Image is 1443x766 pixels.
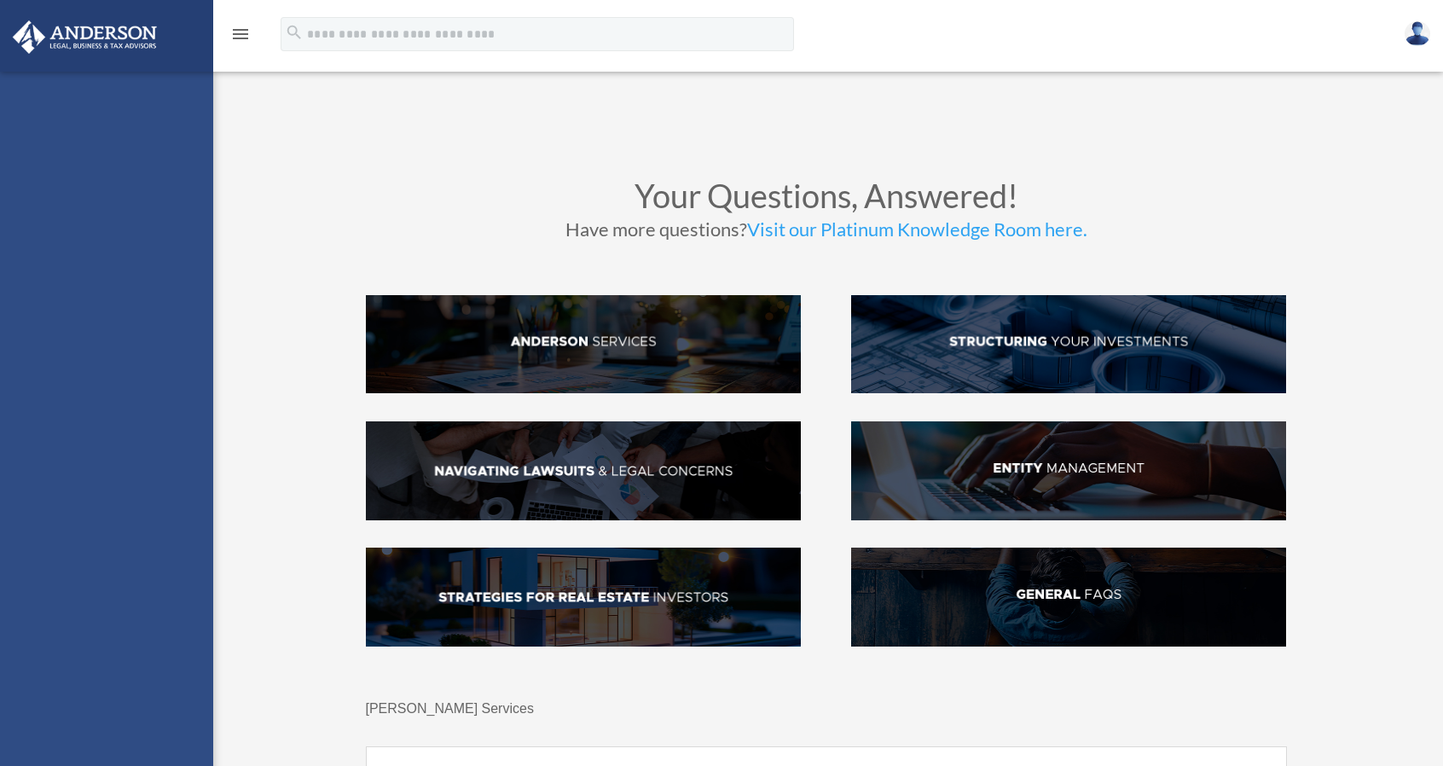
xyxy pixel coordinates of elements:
img: EntManag_hdr [851,421,1286,520]
a: menu [230,30,251,44]
i: search [285,23,304,42]
h3: Have more questions? [366,220,1287,247]
i: menu [230,24,251,44]
img: StructInv_hdr [851,295,1286,394]
span: [PERSON_NAME] Services [366,701,534,716]
img: AndServ_hdr [366,295,801,394]
img: NavLaw_hdr [366,421,801,520]
img: User Pic [1405,21,1430,46]
img: GenFAQ_hdr [851,548,1286,647]
h1: Your Questions, Answered! [366,179,1287,220]
a: Visit our Platinum Knowledge Room here. [747,218,1087,249]
img: Anderson Advisors Platinum Portal [8,20,162,54]
img: StratsRE_hdr [366,548,801,647]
